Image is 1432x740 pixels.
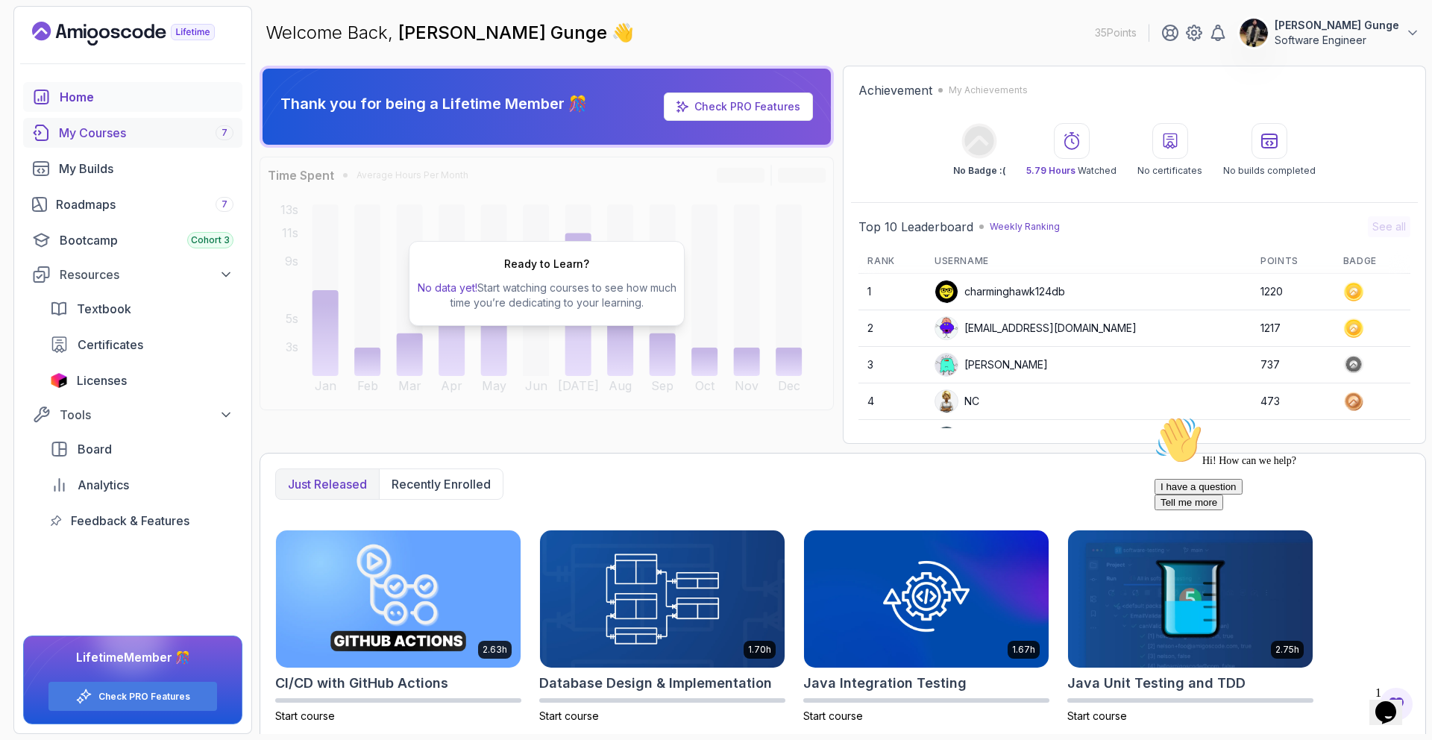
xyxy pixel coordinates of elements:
button: I have a question [6,69,94,84]
div: [PERSON_NAME] [935,353,1048,377]
td: 5 [858,420,926,457]
span: Start course [539,709,599,722]
img: default monster avatar [935,317,958,339]
button: Tools [23,401,242,428]
h2: Top 10 Leaderboard [858,218,973,236]
p: No Badge :( [953,165,1005,177]
p: Software Engineer [1275,33,1399,48]
img: user profile image [935,427,958,449]
a: Check PRO Features [98,691,190,703]
h2: Ready to Learn? [504,257,589,272]
button: See all [1368,216,1410,237]
button: user profile image[PERSON_NAME] GungeSoftware Engineer [1239,18,1420,48]
th: Rank [858,249,926,274]
p: [PERSON_NAME] Gunge [1275,18,1399,33]
span: No data yet! [418,281,477,294]
a: Check PRO Features [664,92,813,121]
img: user profile image [935,390,958,413]
p: 35 Points [1095,25,1137,40]
a: Java Integration Testing card1.67hJava Integration TestingStart course [803,530,1049,724]
button: Resources [23,261,242,288]
img: :wave: [6,6,54,54]
a: analytics [41,470,242,500]
img: Java Integration Testing card [804,530,1049,668]
span: Start course [1067,709,1127,722]
p: Welcome Back, [266,21,634,45]
span: Textbook [77,300,131,318]
span: Certificates [78,336,143,354]
td: 1 [858,274,926,310]
a: certificates [41,330,242,360]
span: Feedback & Features [71,512,189,530]
p: 1.70h [748,644,771,656]
a: CI/CD with GitHub Actions card2.63hCI/CD with GitHub ActionsStart course [275,530,521,724]
span: Start course [803,709,863,722]
span: [PERSON_NAME] Gunge [398,22,612,43]
iframe: chat widget [1149,410,1417,673]
div: 👋Hi! How can we help?I have a questionTell me more [6,6,274,100]
span: 7 [222,127,227,139]
button: Check PRO Features [48,681,218,712]
td: 1220 [1252,274,1334,310]
h2: Achievement [858,81,932,99]
h2: Java Integration Testing [803,673,967,694]
div: Resources [60,266,233,283]
a: licenses [41,366,242,395]
p: Recently enrolled [392,475,491,493]
a: builds [23,154,242,184]
div: Bootcamp [60,231,233,249]
td: 737 [1252,347,1334,383]
a: courses [23,118,242,148]
div: My Courses [59,124,233,142]
p: Start watching courses to see how much time you’re dedicating to your learning. [415,280,678,310]
iframe: chat widget [1369,680,1417,725]
a: bootcamp [23,225,242,255]
td: 473 [1252,383,1334,420]
span: Licenses [77,371,127,389]
p: Weekly Ranking [990,221,1060,233]
h2: Java Unit Testing and TDD [1067,673,1246,694]
div: Home [60,88,233,106]
img: jetbrains icon [50,373,68,388]
p: 2.63h [483,644,507,656]
p: Watched [1026,165,1117,177]
p: No builds completed [1223,165,1316,177]
a: board [41,434,242,464]
img: Database Design & Implementation card [540,530,785,668]
a: Check PRO Features [694,100,800,113]
p: Just released [288,475,367,493]
span: Hi! How can we help? [6,45,148,56]
th: Username [926,249,1252,274]
h2: Database Design & Implementation [539,673,772,694]
button: Just released [276,469,379,499]
img: CI/CD with GitHub Actions card [276,530,521,668]
p: 1.67h [1012,644,1035,656]
button: Recently enrolled [379,469,503,499]
span: Cohort 3 [191,234,230,246]
h2: CI/CD with GitHub Actions [275,673,448,694]
a: roadmaps [23,189,242,219]
div: Tools [60,406,233,424]
p: My Achievements [949,84,1028,96]
div: charminghawk124db [935,280,1065,304]
img: default monster avatar [935,354,958,376]
a: home [23,82,242,112]
span: 👋 [611,19,635,46]
p: No certificates [1137,165,1202,177]
span: Start course [275,709,335,722]
a: Java Unit Testing and TDD card2.75hJava Unit Testing and TDDStart course [1067,530,1313,724]
a: textbook [41,294,242,324]
th: Points [1252,249,1334,274]
img: user profile image [935,280,958,303]
div: My Builds [59,160,233,178]
a: feedback [41,506,242,536]
a: Landing page [32,22,249,46]
span: 5.79 Hours [1026,165,1075,176]
td: 1217 [1252,310,1334,347]
span: Board [78,440,112,458]
span: Analytics [78,476,129,494]
div: NC [935,389,979,413]
div: [EMAIL_ADDRESS][DOMAIN_NAME] [935,316,1137,340]
div: Apply5489 [935,426,1019,450]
